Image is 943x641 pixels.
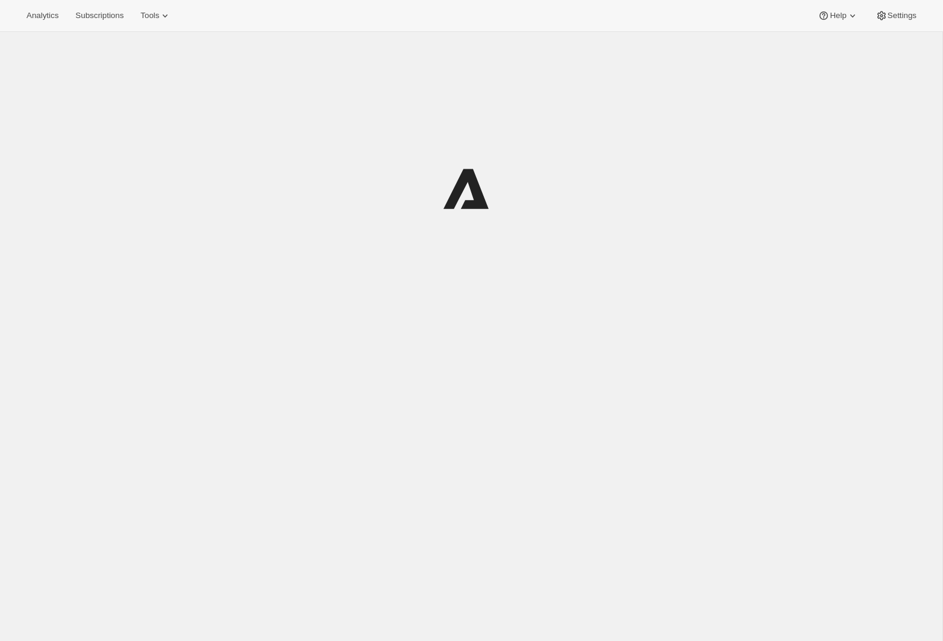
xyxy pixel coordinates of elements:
span: Settings [888,11,916,20]
button: Subscriptions [68,7,131,24]
span: Tools [140,11,159,20]
span: Help [830,11,846,20]
span: Analytics [27,11,58,20]
button: Settings [868,7,924,24]
button: Help [810,7,865,24]
button: Analytics [19,7,66,24]
span: Subscriptions [75,11,124,20]
button: Tools [133,7,178,24]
